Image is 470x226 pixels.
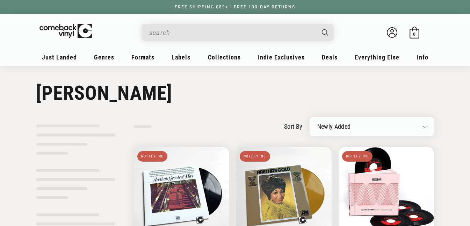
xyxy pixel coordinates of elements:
[417,54,428,61] span: Info
[36,82,434,105] h1: [PERSON_NAME]
[142,24,334,41] div: Search
[168,5,302,9] a: FREE SHIPPING $89+ | FREE 100-DAY RETURNS
[355,54,399,61] span: Everything Else
[94,54,114,61] span: Genres
[149,26,315,40] input: search
[172,54,190,61] span: Labels
[284,122,303,131] label: sort by
[413,31,415,37] span: 0
[131,54,154,61] span: Formats
[322,54,338,61] span: Deals
[42,54,77,61] span: Just Landed
[316,24,334,41] button: Search
[208,54,241,61] span: Collections
[258,54,305,61] span: Indie Exclusives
